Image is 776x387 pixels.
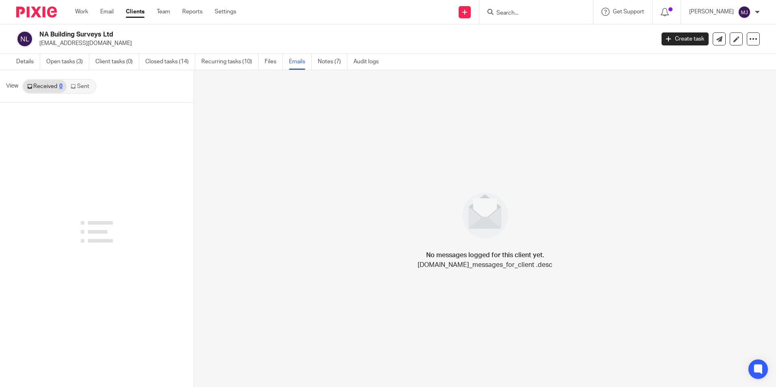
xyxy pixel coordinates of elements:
[16,6,57,17] img: Pixie
[157,8,170,16] a: Team
[23,80,67,93] a: Received0
[39,39,649,47] p: [EMAIL_ADDRESS][DOMAIN_NAME]
[265,54,283,70] a: Files
[182,8,203,16] a: Reports
[318,54,347,70] a: Notes (7)
[59,84,63,89] div: 0
[289,54,312,70] a: Emails
[126,8,144,16] a: Clients
[16,30,33,47] img: svg%3E
[75,8,88,16] a: Work
[613,9,644,15] span: Get Support
[354,54,385,70] a: Audit logs
[418,260,552,270] p: [DOMAIN_NAME]_messages_for_client .desc
[100,8,114,16] a: Email
[67,80,95,93] a: Sent
[662,32,709,45] a: Create task
[215,8,236,16] a: Settings
[39,30,527,39] h2: NA Building Surveys Ltd
[738,6,751,19] img: svg%3E
[496,10,569,17] input: Search
[95,54,139,70] a: Client tasks (0)
[457,187,513,244] img: image
[6,82,18,90] span: View
[145,54,195,70] a: Closed tasks (14)
[426,250,544,260] h4: No messages logged for this client yet.
[16,54,40,70] a: Details
[689,8,734,16] p: [PERSON_NAME]
[46,54,89,70] a: Open tasks (3)
[201,54,259,70] a: Recurring tasks (10)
